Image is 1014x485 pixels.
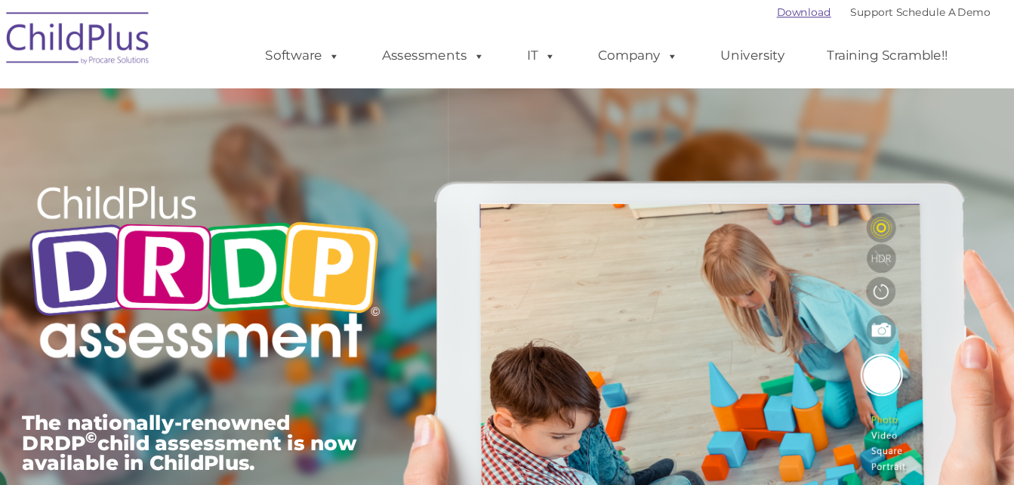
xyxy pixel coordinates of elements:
a: Download [774,5,825,17]
span: The nationally-renowned DRDP child assessment is now available in ChildPlus. [62,388,378,448]
a: Company [590,38,696,68]
iframe: Chat Widget [938,412,1014,485]
img: ChildPlus by Procare Solutions [39,1,190,76]
font: | [774,5,975,17]
img: Copyright - DRDP Logo Light [62,155,405,363]
button: Cookies Settings [10,440,48,477]
a: Software [276,38,377,68]
a: University [706,38,797,68]
sup: © [122,404,133,422]
a: Assessments [387,38,513,68]
a: Schedule A Demo [886,5,975,17]
a: IT [523,38,581,68]
a: Support [843,5,883,17]
a: Training Scramble!! [806,38,951,68]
